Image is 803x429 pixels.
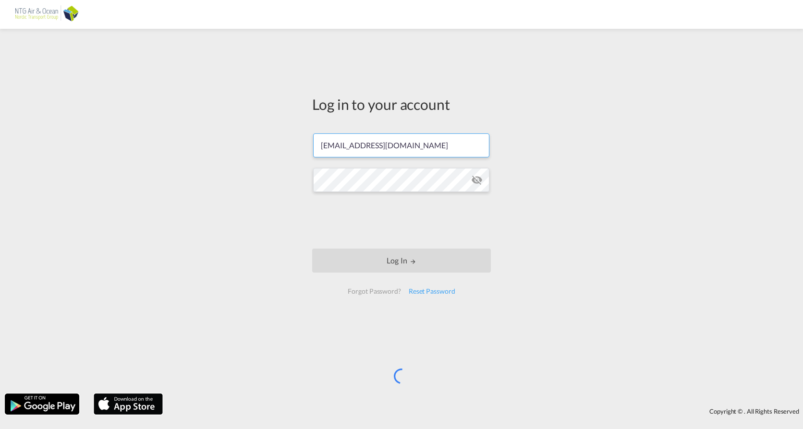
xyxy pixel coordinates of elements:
[168,403,803,419] div: Copyright © . All Rights Reserved
[4,393,80,416] img: google.png
[405,283,459,300] div: Reset Password
[344,283,404,300] div: Forgot Password?
[14,4,79,25] img: af31b1c0b01f11ecbc353f8e72265e29.png
[312,249,491,273] button: LOGIN
[471,174,483,186] md-icon: icon-eye-off
[93,393,164,416] img: apple.png
[328,202,474,239] iframe: reCAPTCHA
[313,133,489,157] input: Enter email/phone number
[312,94,491,114] div: Log in to your account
